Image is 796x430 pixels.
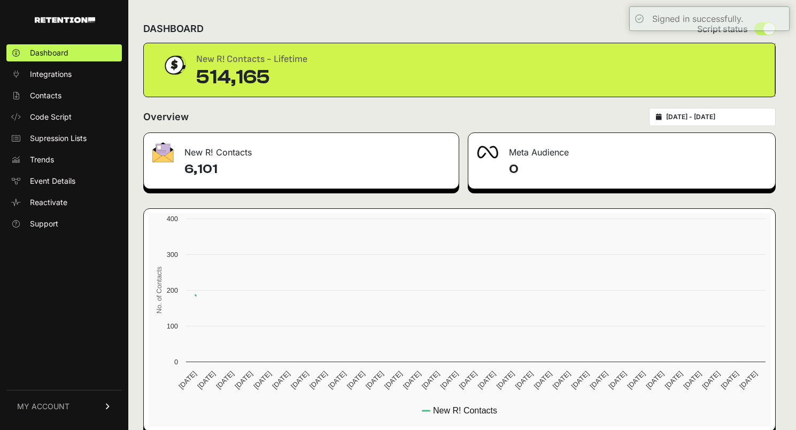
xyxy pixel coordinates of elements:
text: [DATE] [626,370,647,390]
div: 514,165 [196,67,307,88]
text: [DATE] [252,370,273,390]
text: [DATE] [570,370,591,390]
text: [DATE] [401,370,422,390]
a: MY ACCOUNT [6,390,122,423]
text: 300 [167,251,178,259]
img: fa-envelope-19ae18322b30453b285274b1b8af3d052b27d846a4fbe8435d1a52b978f639a2.png [152,142,174,162]
span: Dashboard [30,48,68,58]
a: Reactivate [6,194,122,211]
span: MY ACCOUNT [17,401,69,412]
text: [DATE] [233,370,254,390]
text: [DATE] [458,370,478,390]
span: Contacts [30,90,61,101]
text: [DATE] [439,370,460,390]
text: 0 [174,358,178,366]
text: [DATE] [663,370,684,390]
span: Trends [30,154,54,165]
text: [DATE] [214,370,235,390]
text: [DATE] [327,370,347,390]
a: Trends [6,151,122,168]
a: Support [6,215,122,232]
h2: DASHBOARD [143,21,204,36]
a: Dashboard [6,44,122,61]
text: 100 [167,322,178,330]
h2: Overview [143,110,189,124]
text: [DATE] [345,370,366,390]
text: New R! Contacts [433,406,497,415]
h4: 0 [509,161,767,178]
a: Code Script [6,108,122,126]
text: [DATE] [308,370,329,390]
text: [DATE] [514,370,535,390]
img: Retention.com [35,17,95,23]
text: [DATE] [196,370,217,390]
div: New R! Contacts - Lifetime [196,52,307,67]
text: [DATE] [383,370,404,390]
text: [DATE] [495,370,516,390]
text: No. of Contacts [155,267,163,314]
text: [DATE] [719,370,740,390]
a: Integrations [6,66,122,83]
text: [DATE] [476,370,497,390]
text: [DATE] [682,370,702,390]
text: [DATE] [645,370,666,390]
span: Reactivate [30,197,67,208]
text: [DATE] [607,370,628,390]
a: Supression Lists [6,130,122,147]
text: [DATE] [364,370,385,390]
a: Contacts [6,87,122,104]
text: [DATE] [420,370,441,390]
img: dollar-coin-05c43ed7efb7bc0c12610022525b4bbbb207c7efeef5aecc26f025e68dcafac9.png [161,52,188,79]
div: New R! Contacts [144,133,459,165]
text: [DATE] [589,370,609,390]
text: [DATE] [551,370,572,390]
span: Code Script [30,112,72,122]
text: 200 [167,286,178,294]
a: Event Details [6,173,122,190]
text: [DATE] [289,370,310,390]
div: Meta Audience [468,133,776,165]
text: [DATE] [271,370,291,390]
text: [DATE] [177,370,198,390]
text: [DATE] [700,370,721,390]
text: [DATE] [532,370,553,390]
text: [DATE] [738,370,759,390]
span: Supression Lists [30,133,87,144]
h4: 6,101 [184,161,450,178]
span: Integrations [30,69,72,80]
span: Event Details [30,176,75,186]
span: Support [30,218,58,229]
div: Signed in successfully. [652,12,744,25]
img: fa-meta-2f981b61bb99beabf952f7030308934f19ce035c18b003e963880cc3fabeebb7.png [477,146,498,159]
text: 400 [167,215,178,223]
